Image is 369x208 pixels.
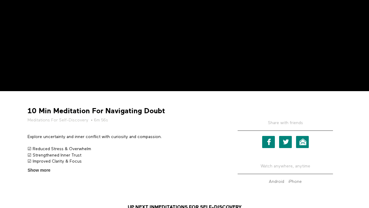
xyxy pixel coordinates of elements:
[28,134,220,140] p: Explore uncertainty and inner conflict with curiosity and compassion.
[238,120,333,131] h5: Share with friends
[28,106,165,116] strong: 10 Min Meditation For Navigating Doubt
[287,180,303,184] a: iPhone
[279,136,292,148] a: Twitter
[238,159,333,174] h5: Watch anywhere, anytime
[28,117,88,123] a: Meditations For Self-Discovery
[296,136,309,148] a: Email
[28,146,220,164] p: ☑ Reduced Stress & Overwhelm ☑ Strengthened Inner Trust ☑ Improved Clarity & Focus
[28,167,50,173] span: Show more
[288,180,302,184] strong: iPhone
[267,180,286,184] a: Android
[269,180,284,184] strong: Android
[28,117,220,123] h5: • 6m 56s
[262,136,275,148] a: Facebook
